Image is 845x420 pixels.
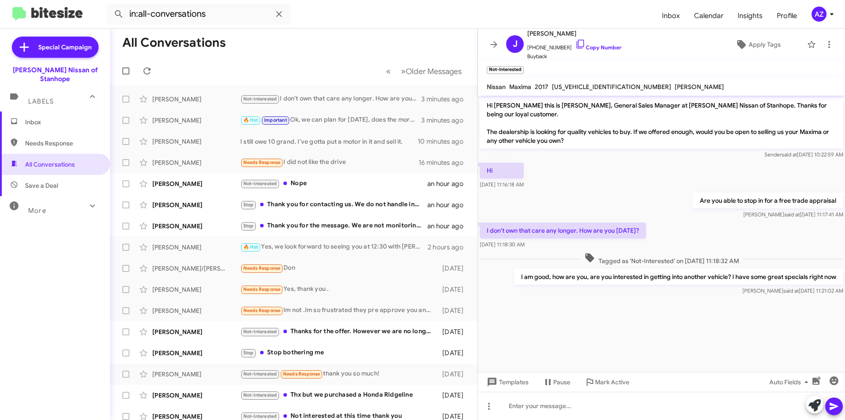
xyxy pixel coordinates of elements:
div: Thanks for the offer. However we are no longer in the market. [240,327,438,337]
span: Buyback [527,52,621,61]
div: 10 minutes ago [418,137,470,146]
span: Needs Response [243,308,281,313]
small: Not-Interested [487,66,524,74]
span: 2017 [535,83,548,91]
div: I don't own that care any longer. How are you [DATE]? [240,94,421,104]
span: Apply Tags [749,37,781,52]
div: [PERSON_NAME] [152,116,240,125]
span: Insights [731,3,770,29]
span: Not-Interested [243,392,277,398]
span: [PERSON_NAME] [527,28,621,39]
span: Needs Response [243,286,281,292]
span: Labels [28,97,54,105]
h1: All Conversations [122,36,226,50]
span: Not-Interested [243,371,277,377]
div: [DATE] [438,370,470,379]
div: Yes, thank you . [240,284,438,294]
span: All Conversations [25,160,75,169]
span: Tagged as 'Not-Interested' on [DATE] 11:18:32 AM [581,253,742,265]
a: Calendar [687,3,731,29]
span: Needs Response [25,139,100,148]
span: 🔥 Hot [243,244,258,250]
div: [DATE] [438,306,470,315]
div: I still owe 10 grand. I've gotta put a motor in it and sell it. [240,137,418,146]
span: Needs Response [243,160,281,165]
div: [PERSON_NAME] [152,179,240,188]
div: [DATE] [438,264,470,273]
div: [PERSON_NAME] [152,370,240,379]
span: 🔥 Hot [243,117,258,123]
a: Profile [770,3,804,29]
div: Don [240,263,438,273]
div: 3 minutes ago [421,116,470,125]
button: Auto Fields [762,374,819,390]
span: said at [784,211,800,218]
span: said at [782,151,797,158]
div: [PERSON_NAME] [152,137,240,146]
span: Templates [485,374,529,390]
div: [PERSON_NAME] [152,306,240,315]
span: [DATE] 11:18:30 AM [480,241,525,248]
div: AZ [812,7,827,22]
div: [PERSON_NAME] [152,95,240,104]
p: Hi [PERSON_NAME] this is [PERSON_NAME], General Sales Manager at [PERSON_NAME] Nissan of Stanhope... [480,97,843,149]
span: Save a Deal [25,181,58,190]
span: Not-Interested [243,329,277,335]
div: I did not like the drive [240,157,419,167]
div: [DATE] [438,327,470,336]
span: [PERSON_NAME] [DATE] 11:21:02 AM [742,287,843,294]
div: 16 minutes ago [419,158,470,167]
input: Search [107,4,291,25]
div: [PERSON_NAME] [152,327,240,336]
button: Templates [478,374,536,390]
div: [PERSON_NAME] [152,349,240,357]
span: Auto Fields [769,374,812,390]
div: an hour ago [427,201,470,209]
span: Needs Response [243,265,281,271]
span: « [386,66,391,77]
div: [DATE] [438,391,470,400]
span: Stop [243,350,254,356]
div: 2 hours ago [428,243,470,252]
span: [PERSON_NAME] [DATE] 11:17:41 AM [743,211,843,218]
button: AZ [804,7,835,22]
span: [US_VEHICLE_IDENTIFICATION_NUMBER] [552,83,671,91]
div: Thank you for the message. We are not monitoring this line for text messaging. If this is an emer... [240,221,427,231]
span: Older Messages [406,67,462,76]
div: [PERSON_NAME] [152,158,240,167]
nav: Page navigation example [381,62,467,80]
span: Inbox [25,118,100,126]
span: » [401,66,406,77]
p: Hi [480,163,524,178]
p: I don't own that care any longer. How are you [DATE]? [480,223,646,238]
p: Are you able to stop in for a free trade appraisal [693,193,843,208]
div: [PERSON_NAME] [152,222,240,230]
span: Important [264,117,287,123]
span: Needs Response [283,371,320,377]
span: said at [783,287,799,294]
div: Yes, we look forward to seeing you at 12:30 with [PERSON_NAME] [240,242,428,252]
span: Not-Interested [243,96,277,102]
div: Im not .Im so frustrated they pre approve you and the banks that the dealers do business they ask... [240,305,438,316]
div: [DATE] [438,285,470,294]
span: Maxima [509,83,531,91]
span: Stop [243,223,254,229]
div: [DATE] [438,349,470,357]
button: Pause [536,374,577,390]
div: [PERSON_NAME] [152,243,240,252]
span: Stop [243,202,254,208]
div: thank you so much! [240,369,438,379]
button: Apply Tags [713,37,803,52]
button: Previous [381,62,396,80]
span: [DATE] 11:16:18 AM [480,181,524,188]
span: Pause [553,374,570,390]
span: Nissan [487,83,506,91]
a: Copy Number [575,44,621,51]
span: Sender [DATE] 10:22:59 AM [764,151,843,158]
a: Inbox [655,3,687,29]
span: Not-Interested [243,181,277,186]
span: Not-Interested [243,413,277,419]
a: Special Campaign [12,37,99,58]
